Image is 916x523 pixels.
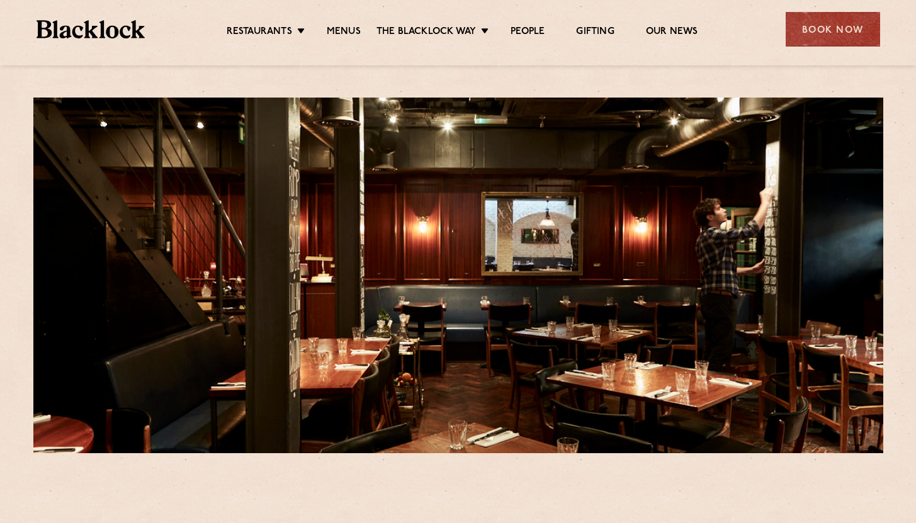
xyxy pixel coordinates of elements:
a: Menus [327,26,361,40]
a: Restaurants [227,26,292,40]
a: Gifting [576,26,614,40]
a: People [511,26,545,40]
a: The Blacklock Way [376,26,476,40]
div: Book Now [786,12,880,47]
img: BL_Textured_Logo-footer-cropped.svg [37,20,145,38]
a: Our News [646,26,698,40]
